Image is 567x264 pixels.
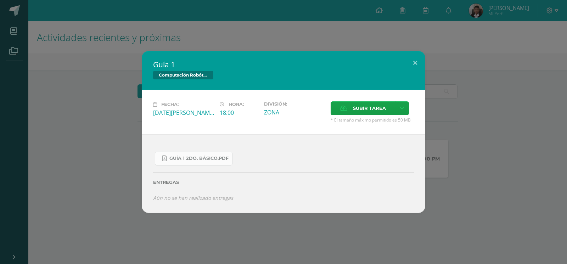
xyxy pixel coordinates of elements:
[405,51,425,75] button: Close (Esc)
[264,101,325,107] label: División:
[229,102,244,107] span: Hora:
[169,156,229,161] span: Guía 1 2do. Básico.pdf
[220,109,258,117] div: 18:00
[153,180,414,185] label: Entregas
[264,108,325,116] div: ZONA
[153,195,233,201] i: Aún no se han realizado entregas
[153,60,414,69] h2: Guía 1
[153,71,213,79] span: Computación Robótica
[153,109,214,117] div: [DATE][PERSON_NAME]
[161,102,179,107] span: Fecha:
[155,152,232,165] a: Guía 1 2do. Básico.pdf
[353,102,386,115] span: Subir tarea
[331,117,414,123] span: * El tamaño máximo permitido es 50 MB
